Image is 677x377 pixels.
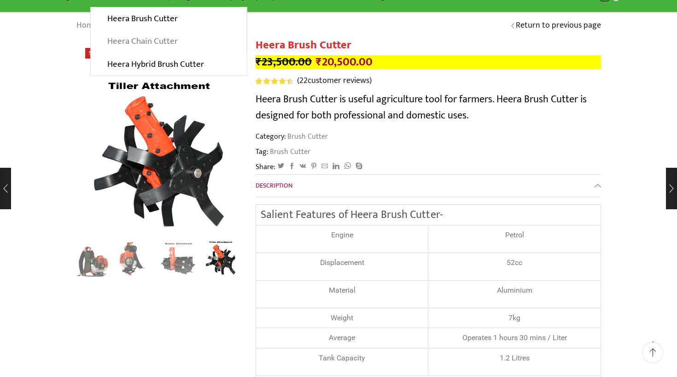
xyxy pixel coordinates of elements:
a: Heera Brush Cutter [91,7,246,30]
h1: Heera Brush Cutter [256,39,601,52]
p: Petrol [433,230,596,241]
span: Share: [256,162,275,172]
nav: Breadcrumb [76,20,180,32]
p: Engine [261,230,423,241]
h2: Salient Features of Heera Brush Cutter- [261,209,596,220]
li: 3 / 8 [159,240,197,277]
a: Heera Chain Cutter [91,30,246,53]
span: Tag: [256,147,601,157]
a: Brush Cutter [268,147,310,157]
p: Aluminium [433,285,596,296]
div: Material [261,285,423,296]
div: 7kg [433,313,596,324]
span: Rated out of 5 based on customer ratings [256,78,290,84]
a: Heera Hybrid Brush Cutter [91,53,246,76]
a: Home [76,20,98,32]
span: 22 [256,78,295,84]
a: (22customer reviews) [297,75,372,87]
img: Heera Brush Cutter [74,240,112,278]
li: 1 / 8 [74,240,112,277]
p: Displacement [261,258,423,268]
p: 52cc [433,258,596,268]
a: Description [256,175,601,197]
span: Heera Brush Cutter is useful agriculture tool for farmers. Heera Brush Cutter is designed for bot... [256,91,587,124]
span: Description [256,180,292,191]
div: 4 / 8 [76,69,242,235]
a: Return to previous page [516,20,601,32]
span: ₹ [316,53,322,71]
bdi: 23,500.00 [256,53,312,71]
div: Weight [261,313,423,324]
a: Weeder Ataachment [159,240,197,278]
a: Tiller Attachmnet [202,238,240,277]
div: Average [261,333,423,343]
li: 2 / 8 [117,240,155,277]
bdi: 20,500.00 [316,53,373,71]
a: 4 [117,240,155,278]
div: Tank Capacity [261,353,423,364]
div: Rated 4.55 out of 5 [256,78,293,84]
div: Operates 1 hours 30 mins / Liter [433,333,596,343]
a: Brush Cutter [286,130,328,142]
p: 1.2 Litres [433,353,596,364]
span: Category: [256,131,328,142]
span: Sale [85,48,104,59]
li: 4 / 8 [202,240,240,277]
span: 22 [299,74,308,88]
span: ₹ [256,53,262,71]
